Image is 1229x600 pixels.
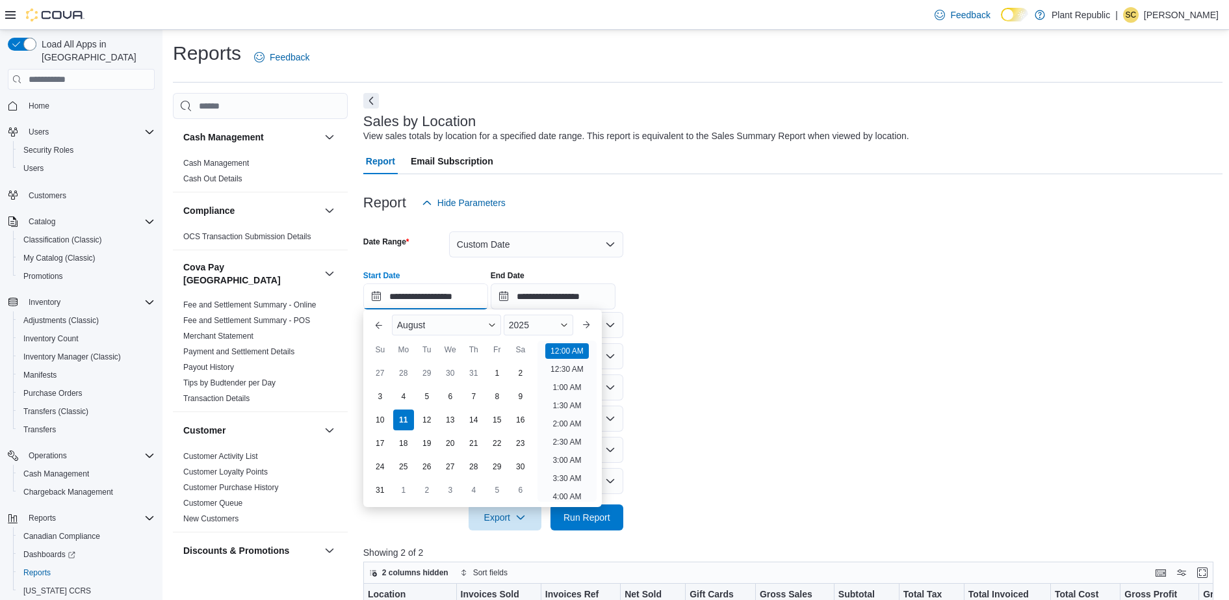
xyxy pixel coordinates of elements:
[183,393,250,404] span: Transaction Details
[18,547,81,562] a: Dashboards
[23,163,44,174] span: Users
[29,101,49,111] span: Home
[18,232,107,248] a: Classification (Classic)
[487,339,508,360] div: Fr
[173,40,241,66] h1: Reports
[510,410,531,430] div: day-16
[576,315,597,335] button: Next month
[929,2,995,28] a: Feedback
[18,385,155,401] span: Purchase Orders
[463,456,484,477] div: day-28
[183,394,250,403] a: Transaction Details
[950,8,990,21] span: Feedback
[183,261,319,287] button: Cova Pay [GEOGRAPHIC_DATA]
[455,565,513,580] button: Sort fields
[23,294,155,310] span: Inventory
[510,339,531,360] div: Sa
[23,586,91,596] span: [US_STATE] CCRS
[476,504,534,530] span: Export
[393,480,414,501] div: day-1
[1195,565,1210,580] button: Enter fullscreen
[393,410,414,430] div: day-11
[183,204,235,217] h3: Compliance
[440,456,461,477] div: day-27
[183,467,268,477] span: Customer Loyalty Points
[417,480,437,501] div: day-2
[29,297,60,307] span: Inventory
[183,483,279,492] a: Customer Purchase History
[18,367,62,383] a: Manifests
[18,565,155,580] span: Reports
[183,300,317,310] span: Fee and Settlement Summary - Online
[363,129,909,143] div: View sales totals by location for a specified date range. This report is equivalent to the Sales ...
[547,471,586,486] li: 3:30 AM
[393,456,414,477] div: day-25
[36,38,155,64] span: Load All Apps in [GEOGRAPHIC_DATA]
[18,250,155,266] span: My Catalog (Classic)
[23,448,72,463] button: Operations
[504,315,573,335] div: Button. Open the year selector. 2025 is currently selected.
[183,544,319,557] button: Discounts & Promotions
[440,480,461,501] div: day-3
[183,378,276,387] a: Tips by Budtender per Day
[370,339,391,360] div: Su
[183,346,294,357] span: Payment and Settlement Details
[18,565,56,580] a: Reports
[18,331,155,346] span: Inventory Count
[510,363,531,384] div: day-2
[547,380,586,395] li: 1:00 AM
[3,447,160,465] button: Operations
[417,363,437,384] div: day-29
[18,547,155,562] span: Dashboards
[23,271,63,281] span: Promotions
[605,320,615,330] button: Open list of options
[13,330,160,348] button: Inventory Count
[23,235,102,245] span: Classification (Classic)
[3,213,160,231] button: Catalog
[13,231,160,249] button: Classification (Classic)
[23,424,56,435] span: Transfers
[173,155,348,192] div: Cash Management
[23,406,88,417] span: Transfers (Classic)
[18,484,118,500] a: Chargeback Management
[270,51,309,64] span: Feedback
[23,352,121,362] span: Inventory Manager (Classic)
[550,504,623,530] button: Run Report
[13,582,160,600] button: [US_STATE] CCRS
[173,229,348,250] div: Compliance
[23,487,113,497] span: Chargeback Management
[183,452,258,461] a: Customer Activity List
[23,124,155,140] span: Users
[23,510,155,526] span: Reports
[18,142,155,158] span: Security Roles
[18,528,105,544] a: Canadian Compliance
[509,320,529,330] span: 2025
[547,434,586,450] li: 2:30 AM
[370,386,391,407] div: day-3
[440,433,461,454] div: day-20
[23,214,155,229] span: Catalog
[18,142,79,158] a: Security Roles
[18,161,49,176] a: Users
[3,185,160,204] button: Customers
[13,483,160,501] button: Chargeback Management
[183,362,234,372] span: Payout History
[183,332,253,341] a: Merchant Statement
[545,361,589,377] li: 12:30 AM
[411,148,493,174] span: Email Subscription
[183,315,310,326] span: Fee and Settlement Summary - POS
[183,544,289,557] h3: Discounts & Promotions
[1153,565,1169,580] button: Keyboard shortcuts
[183,300,317,309] a: Fee and Settlement Summary - Online
[18,484,155,500] span: Chargeback Management
[3,509,160,527] button: Reports
[370,456,391,477] div: day-24
[18,349,155,365] span: Inventory Manager (Classic)
[23,98,155,114] span: Home
[13,159,160,177] button: Users
[510,480,531,501] div: day-6
[18,268,155,284] span: Promotions
[440,339,461,360] div: We
[322,129,337,145] button: Cash Management
[183,131,264,144] h3: Cash Management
